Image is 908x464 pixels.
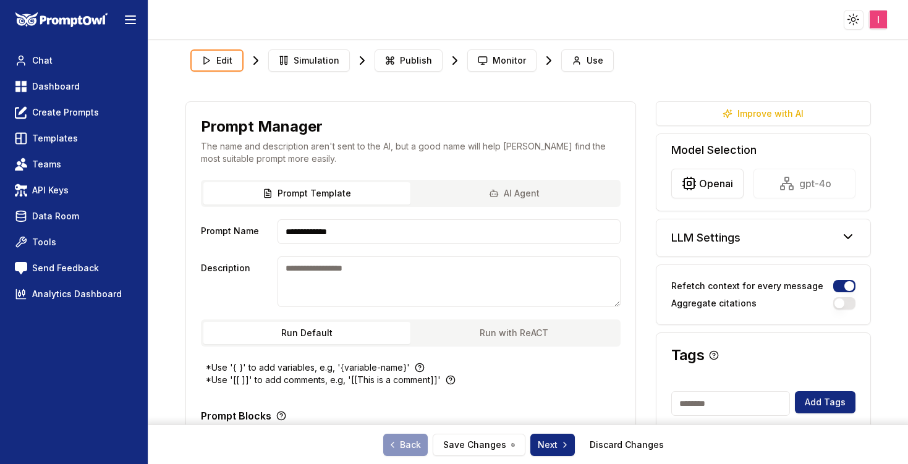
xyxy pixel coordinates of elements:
span: Send Feedback [32,262,99,274]
span: Publish [400,54,432,67]
a: Analytics Dashboard [10,283,138,305]
button: openai [671,169,744,198]
button: Add Tags [795,391,855,413]
span: openai [699,176,733,191]
button: Edit [190,49,244,72]
span: Monitor [493,54,526,67]
p: *Use '{ }' to add variables, e.g, '{variable-name}' [206,361,410,374]
span: Dashboard [32,80,80,93]
button: Run Default [203,322,410,344]
span: Data Room [32,210,79,222]
button: Next [530,434,575,456]
h5: LLM Settings [671,229,740,247]
a: Discard Changes [590,439,664,451]
label: Prompt Name [201,219,273,244]
a: Teams [10,153,138,175]
span: API Keys [32,184,69,196]
span: Tools [32,236,56,248]
button: Publish [375,49,443,72]
button: Simulation [268,49,350,72]
span: Simulation [294,54,339,67]
a: Dashboard [10,75,138,98]
h5: Model Selection [671,141,855,159]
h3: Tags [671,348,705,363]
button: Run with ReACT [410,322,617,344]
button: Use [561,49,614,72]
button: AI Agent [410,182,617,205]
a: Data Room [10,205,138,227]
a: Tools [10,231,138,253]
span: Next [538,439,570,451]
p: Prompt Blocks [201,411,271,421]
a: Chat [10,49,138,72]
img: ACg8ocLcalYY8KTZ0qfGg_JirqB37-qlWKk654G7IdWEKZx1cb7MQQ=s96-c [870,11,888,28]
span: Chat [32,54,53,67]
span: Edit [216,54,232,67]
button: Save Changes [433,434,525,456]
span: Analytics Dashboard [32,288,122,300]
img: PromptOwl [15,12,108,28]
span: Use [587,54,603,67]
p: The name and description aren't sent to the AI, but a good name will help [PERSON_NAME] find the ... [201,140,621,165]
button: Monitor [467,49,537,72]
span: Teams [32,158,61,171]
a: API Keys [10,179,138,201]
span: Create Prompts [32,106,99,119]
button: Prompt Template [203,182,410,205]
label: Refetch context for every message [671,282,823,290]
span: Templates [32,132,78,145]
img: feedback [15,262,27,274]
label: Aggregate citations [671,299,757,308]
button: Improve with AI [656,101,871,126]
p: *Use '[[ ]]' to add comments, e.g, '[[This is a comment]]' [206,374,441,386]
label: Description [201,256,273,307]
a: Create Prompts [10,101,138,124]
a: Back [383,434,428,456]
a: Send Feedback [10,257,138,279]
button: Discard Changes [580,434,674,456]
h1: Prompt Manager [201,117,323,137]
a: Templates [10,127,138,150]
